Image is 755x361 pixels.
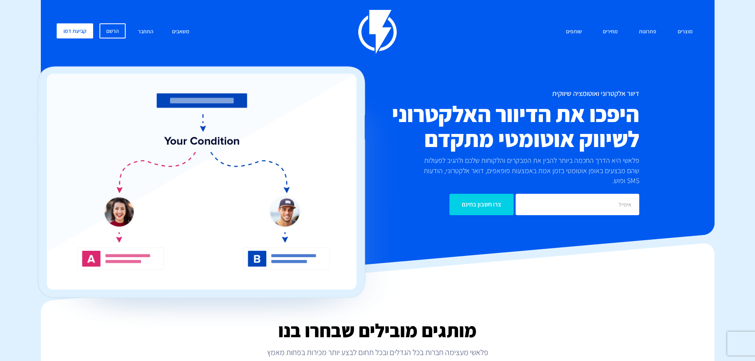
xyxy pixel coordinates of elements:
a: מחירים [597,23,624,40]
a: הרשם [99,23,126,38]
a: משאבים [166,23,195,40]
a: קביעת דמו [57,23,93,38]
p: פלאשי היא הדרך החכמה ביותר להבין את המבקרים והלקוחות שלכם ולהגיב לפעולות שהם מבצעים באופן אוטומטי... [410,155,639,186]
p: פלאשי מעצימה חברות בכל הגדלים ובכל תחום לבצע יותר מכירות בפחות מאמץ [41,347,715,358]
a: התחבר [132,23,159,40]
h1: דיוור אלקטרוני ואוטומציה שיווקית [330,90,639,97]
input: אימייל [516,194,639,215]
input: צרו חשבון בחינם [449,194,514,215]
a: שותפים [560,23,588,40]
a: מוצרים [672,23,699,40]
a: פתרונות [633,23,662,40]
h2: מותגים מובילים שבחרו בנו [41,320,715,341]
h2: היפכו את הדיוור האלקטרוני לשיווק אוטומטי מתקדם [330,101,639,151]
